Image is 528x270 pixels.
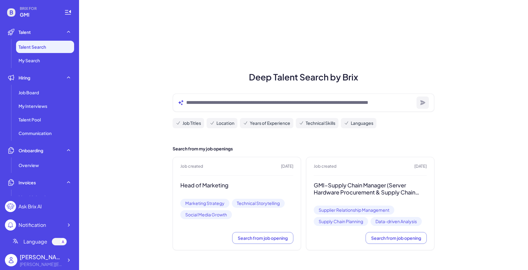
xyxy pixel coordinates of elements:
span: Location [216,120,234,126]
span: Talent Pool [19,117,41,123]
span: Social Media Growth [180,210,232,219]
span: Search from job opening [371,235,421,241]
button: Search from job opening [366,232,427,244]
span: Search from job opening [238,235,288,241]
span: Job Board [19,89,39,96]
span: Years of Experience [250,120,290,126]
span: Talent [19,29,31,35]
span: Talent Search [19,44,46,50]
img: user_logo.png [5,254,17,266]
button: Search from job opening [232,232,293,244]
span: Job Titles [182,120,201,126]
span: Data-driven Analysis [371,217,422,226]
span: Languages [351,120,373,126]
span: Language [23,238,47,245]
div: Ask Brix AI [19,203,42,210]
span: Job created [180,163,203,170]
span: Job created [314,163,337,170]
span: Technical Skills [306,120,335,126]
h1: Deep Talent Search by Brix [165,71,442,84]
span: Communication [19,130,52,136]
h2: Search from my job openings [173,145,434,152]
span: Technical Storytelling [232,199,285,208]
span: My Search [19,57,40,63]
span: Hiring [19,75,30,81]
div: Notification [19,221,46,229]
span: Overview [19,162,39,168]
h3: GMI–Supply Chain Manager (Server Hardware Procurement & Supply Chain Optimization) [314,182,427,196]
span: GMI [20,11,57,18]
span: My Interviews [19,103,47,109]
span: Marketing Strategy [180,199,229,208]
div: Maggie [20,253,63,261]
div: Maggie@joinbrix.com [20,261,63,268]
span: Onboarding [19,147,43,153]
span: [DATE] [414,163,427,170]
span: [DATE] [281,163,293,170]
span: BRIX FOR [20,6,57,11]
span: Supply Chain Planning [314,217,368,226]
span: Invoices [19,179,36,186]
span: Supplier Relationship Management [314,206,394,215]
span: Monthly invoice [19,194,51,200]
h3: Head of Marketing [180,182,293,189]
